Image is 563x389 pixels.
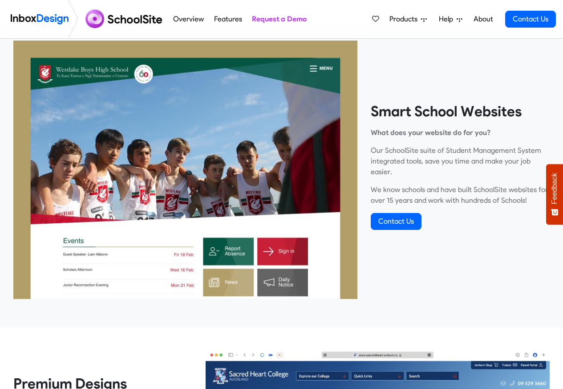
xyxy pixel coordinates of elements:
span: Products [389,14,421,25]
img: 2022_09_05_list-item-thumbnail_63154ed1a8a4c.png [13,41,357,299]
a: Contact Us [371,213,421,230]
span: Feedback [551,173,559,204]
a: About [471,10,495,28]
a: Overview [171,10,207,28]
span: Help [439,14,457,25]
a: Request a Demo [249,10,309,28]
p: We know schools and have built SchoolSite websites for over 15 years and work with hundreds of Sc... [371,184,550,206]
button: Feedback - Show survey [546,164,563,225]
a: Contact Us [505,11,556,28]
strong: What does your website do for you? [371,128,490,137]
a: Features [211,10,244,28]
a: Products [386,10,430,28]
heading: Smart School Websites [371,102,550,120]
a: Help [435,10,466,28]
img: schoolsite logo [82,8,168,30]
p: Our SchoolSite suite of Student Management System integrated tools, save you time and make your j... [371,145,550,177]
